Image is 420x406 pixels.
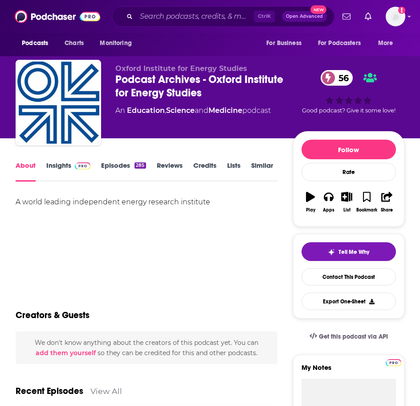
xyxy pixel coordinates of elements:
a: Credits [193,161,216,182]
svg: Add a profile image [398,7,405,14]
a: Reviews [157,161,183,182]
button: add them yourself [36,349,96,356]
img: tell me why sparkle [328,249,335,256]
a: Show notifications dropdown [339,9,354,24]
img: User Profile [386,7,405,26]
div: A world leading independent energy research institute [16,196,277,208]
a: Education [127,106,165,115]
button: Share [378,186,396,218]
button: Open AdvancedNew [282,11,327,22]
a: 56 [321,70,353,86]
a: Get this podcast via API [302,326,395,348]
a: InsightsPodchaser Pro [46,161,90,182]
span: Logged in as headlandconsultancy [386,7,405,26]
button: Bookmark [356,186,378,218]
img: Podchaser Pro [386,359,401,366]
div: Apps [323,207,334,213]
img: Podcast Archives - Oxford Institute for Energy Studies [17,62,99,144]
span: More [378,37,393,50]
img: Podchaser - Follow, Share and Rate Podcasts [15,8,100,25]
span: 56 [330,70,353,86]
button: open menu [94,35,143,52]
span: and [195,106,208,115]
div: Bookmark [356,207,377,213]
span: Tell Me Why [338,249,369,256]
button: List [338,186,356,218]
span: , [165,106,166,115]
img: Podchaser Pro [75,162,90,170]
div: Play [306,207,315,213]
span: Get this podcast via API [319,333,388,340]
div: 56Good podcast? Give it some love! [293,64,404,120]
button: tell me why sparkleTell Me Why [302,242,396,261]
button: open menu [260,35,313,52]
a: View All [90,386,122,396]
button: Show profile menu [386,7,405,26]
a: Lists [227,161,241,182]
a: About [16,161,36,182]
a: Recent Episodes [16,385,83,397]
div: List [343,207,351,213]
a: Charts [59,35,89,52]
a: Science [166,106,195,115]
span: We don't know anything about the creators of this podcast yet . You can so they can be credited f... [35,339,258,356]
span: Oxford Institute for Energy Studies [115,64,247,73]
a: Similar [251,161,273,182]
span: For Business [266,37,302,50]
button: open menu [372,35,404,52]
button: Export One-Sheet [302,293,396,310]
a: Show notifications dropdown [361,9,375,24]
span: New [310,5,326,14]
a: Episodes285 [101,161,146,182]
button: Play [302,186,320,218]
span: Podcasts [22,37,48,50]
a: Medicine [208,106,242,115]
span: Open Advanced [286,14,323,19]
span: Ctrl K [254,11,275,22]
span: For Podcasters [318,37,361,50]
div: An podcast [115,105,271,116]
div: 285 [135,162,146,169]
span: Monitoring [100,37,131,50]
button: Follow [302,140,396,159]
button: Apps [320,186,338,218]
span: Good podcast? Give it some love! [302,107,396,114]
div: Search podcasts, credits, & more... [112,6,334,27]
h2: Creators & Guests [16,310,90,321]
label: My Notes [302,363,396,379]
button: open menu [16,35,60,52]
span: Charts [65,37,84,50]
a: Pro website [386,358,401,366]
input: Search podcasts, credits, & more... [136,9,254,24]
div: Rate [302,163,396,181]
a: Contact This Podcast [302,268,396,286]
button: open menu [312,35,374,52]
div: Share [381,207,393,213]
